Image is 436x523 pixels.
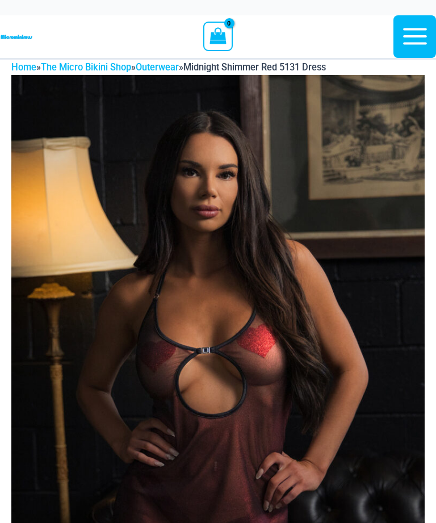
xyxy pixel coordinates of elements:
[11,62,326,73] span: » » »
[11,62,36,73] a: Home
[41,62,131,73] a: The Micro Bikini Shop
[183,62,326,73] span: Midnight Shimmer Red 5131 Dress
[136,62,179,73] a: Outerwear
[203,22,232,51] a: View Shopping Cart, empty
